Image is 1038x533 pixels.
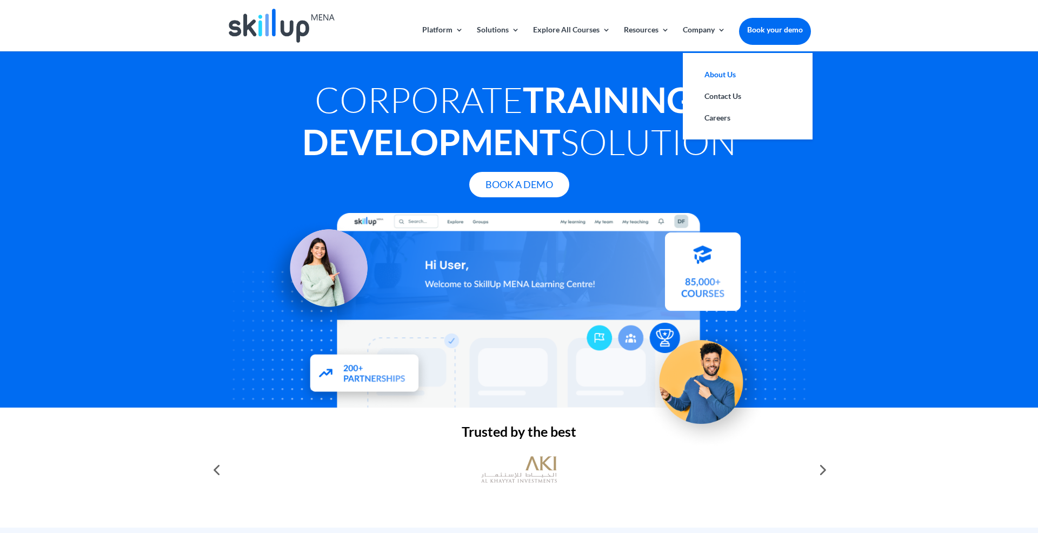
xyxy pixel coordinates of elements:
img: Upskill your workforce - SkillUp [642,317,770,445]
a: Company [683,26,726,51]
img: Partners - SkillUp Mena [297,344,431,407]
a: Explore All Courses [533,26,610,51]
a: Resources [624,26,669,51]
a: Book A Demo [469,172,569,197]
img: al khayyat investments logo [481,451,557,489]
a: Careers [694,107,802,129]
img: Learning Management Solution - SkillUp [262,217,379,334]
a: Solutions [477,26,520,51]
a: Book your demo [739,18,811,42]
a: About Us [694,64,802,85]
a: Contact Us [694,85,802,107]
iframe: Chat Widget [853,416,1038,533]
img: Courses library - SkillUp MENA [665,237,741,316]
h1: Corporate Solution [227,78,811,168]
img: Skillup Mena [229,9,335,43]
a: Platform [422,26,463,51]
h2: Trusted by the best [227,425,811,444]
strong: Training & Development [302,78,724,163]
